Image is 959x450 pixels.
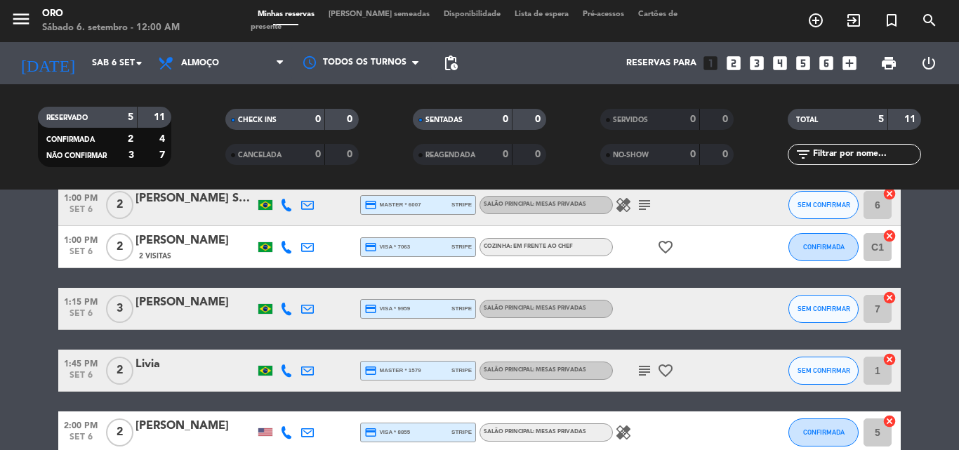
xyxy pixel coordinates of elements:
[722,150,731,159] strong: 0
[636,197,653,213] i: subject
[58,432,103,449] span: set 6
[795,146,812,163] i: filter_list
[613,152,649,159] span: NO-SHOW
[42,21,180,35] div: Sábado 6. setembro - 12:00 AM
[364,199,377,211] i: credit_card
[701,54,720,72] i: looks_one
[908,42,948,84] div: LOG OUT
[626,58,696,68] span: Reservas para
[882,291,897,305] i: cancel
[798,305,850,312] span: SEM CONFIRMAR
[135,355,255,373] div: Livia
[106,233,133,261] span: 2
[451,242,472,251] span: stripe
[798,201,850,209] span: SEM CONFIRMAR
[46,152,107,159] span: NÃO CONFIRMAR
[315,150,321,159] strong: 0
[58,309,103,325] span: set 6
[58,416,103,432] span: 2:00 PM
[315,114,321,124] strong: 0
[803,428,845,436] span: CONFIRMADA
[364,426,377,439] i: credit_card
[882,229,897,243] i: cancel
[845,12,862,29] i: exit_to_app
[451,304,472,313] span: stripe
[364,303,377,315] i: credit_card
[812,147,920,162] input: Filtrar por nome...
[904,114,918,124] strong: 11
[106,418,133,446] span: 2
[58,205,103,221] span: set 6
[364,364,377,377] i: credit_card
[798,366,850,374] span: SEM CONFIRMAR
[451,366,472,375] span: stripe
[238,152,282,159] span: CANCELADA
[364,241,410,253] span: visa * 7063
[788,191,859,219] button: SEM CONFIRMAR
[613,117,648,124] span: SERVIDOS
[135,190,255,208] div: [PERSON_NAME] Szuvarcfuter
[882,187,897,201] i: cancel
[535,150,543,159] strong: 0
[46,136,95,143] span: CONFIRMADA
[788,357,859,385] button: SEM CONFIRMAR
[796,117,818,124] span: TOTAL
[139,251,171,262] span: 2 Visitas
[921,12,938,29] i: search
[748,54,766,72] i: looks_3
[451,200,472,209] span: stripe
[503,114,508,124] strong: 0
[484,305,586,311] span: Salão Principal: Mesas Privadas
[690,150,696,159] strong: 0
[576,11,631,18] span: Pré-acessos
[159,134,168,144] strong: 4
[128,112,133,122] strong: 5
[788,418,859,446] button: CONFIRMADA
[135,232,255,250] div: [PERSON_NAME]
[615,424,632,441] i: healing
[425,152,475,159] span: REAGENDADA
[484,244,573,249] span: Cozinha: Em frente ao Chef
[251,11,677,31] span: Cartões de presente
[451,428,472,437] span: stripe
[484,367,586,373] span: Salão Principal: Mesas Privadas
[364,364,421,377] span: master * 1579
[251,11,322,18] span: Minhas reservas
[159,150,168,160] strong: 7
[807,12,824,29] i: add_circle_outline
[106,295,133,323] span: 3
[11,8,32,34] button: menu
[11,8,32,29] i: menu
[131,55,147,72] i: arrow_drop_down
[508,11,576,18] span: Lista de espera
[840,54,859,72] i: add_box
[128,134,133,144] strong: 2
[442,55,459,72] span: pending_actions
[883,12,900,29] i: turned_in_not
[636,362,653,379] i: subject
[817,54,835,72] i: looks_6
[58,189,103,205] span: 1:00 PM
[771,54,789,72] i: looks_4
[347,150,355,159] strong: 0
[880,55,897,72] span: print
[657,239,674,256] i: favorite_border
[794,54,812,72] i: looks_5
[615,197,632,213] i: healing
[364,426,410,439] span: visa * 8855
[722,114,731,124] strong: 0
[106,191,133,219] span: 2
[484,201,586,207] span: Salão Principal: Mesas Privadas
[535,114,543,124] strong: 0
[788,295,859,323] button: SEM CONFIRMAR
[238,117,277,124] span: CHECK INS
[878,114,884,124] strong: 5
[58,355,103,371] span: 1:45 PM
[347,114,355,124] strong: 0
[128,150,134,160] strong: 3
[106,357,133,385] span: 2
[58,293,103,309] span: 1:15 PM
[484,429,586,435] span: Salão Principal: Mesas Privadas
[58,231,103,247] span: 1:00 PM
[42,7,180,21] div: Oro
